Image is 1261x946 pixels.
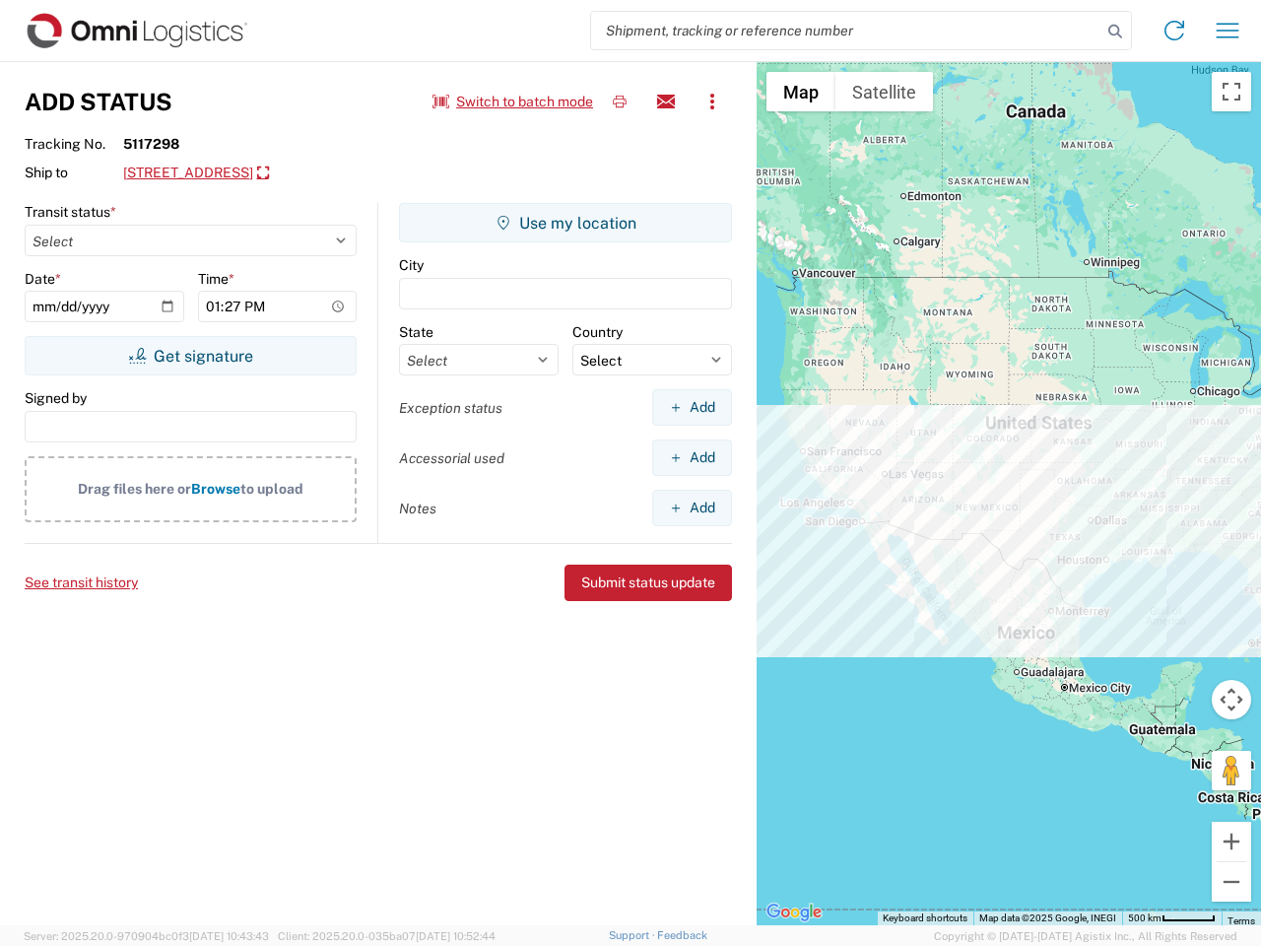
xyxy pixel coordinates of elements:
label: Exception status [399,399,502,417]
button: Add [652,439,732,476]
a: [STREET_ADDRESS] [123,157,269,190]
label: Country [572,323,623,341]
label: Notes [399,500,436,517]
label: Transit status [25,203,116,221]
button: Drag Pegman onto the map to open Street View [1212,751,1251,790]
a: Open this area in Google Maps (opens a new window) [762,900,827,925]
span: 500 km [1128,912,1161,923]
button: Show street map [766,72,835,111]
a: Terms [1228,915,1255,926]
a: Feedback [657,929,707,941]
button: Add [652,490,732,526]
button: Zoom out [1212,862,1251,902]
label: State [399,323,433,341]
span: Client: 2025.20.0-035ba07 [278,930,496,942]
button: See transit history [25,567,138,599]
span: Map data ©2025 Google, INEGI [979,912,1116,923]
input: Shipment, tracking or reference number [591,12,1101,49]
button: Get signature [25,336,357,375]
span: Browse [191,481,240,497]
label: City [399,256,424,274]
label: Time [198,270,234,288]
button: Zoom in [1212,822,1251,861]
span: Ship to [25,164,123,181]
span: Drag files here or [78,481,191,497]
h3: Add Status [25,88,172,116]
span: Copyright © [DATE]-[DATE] Agistix Inc., All Rights Reserved [934,927,1237,945]
span: to upload [240,481,303,497]
span: Server: 2025.20.0-970904bc0f3 [24,930,269,942]
button: Keyboard shortcuts [883,912,967,925]
label: Signed by [25,389,87,407]
button: Toggle fullscreen view [1212,72,1251,111]
button: Map Scale: 500 km per 51 pixels [1122,912,1222,925]
img: Google [762,900,827,925]
strong: 5117298 [123,135,179,153]
button: Submit status update [564,565,732,601]
button: Switch to batch mode [432,86,593,118]
span: Tracking No. [25,135,123,153]
button: Add [652,389,732,426]
a: Support [609,929,658,941]
button: Map camera controls [1212,680,1251,719]
button: Use my location [399,203,732,242]
button: Show satellite imagery [835,72,933,111]
label: Accessorial used [399,449,504,467]
span: [DATE] 10:52:44 [416,930,496,942]
label: Date [25,270,61,288]
span: [DATE] 10:43:43 [189,930,269,942]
